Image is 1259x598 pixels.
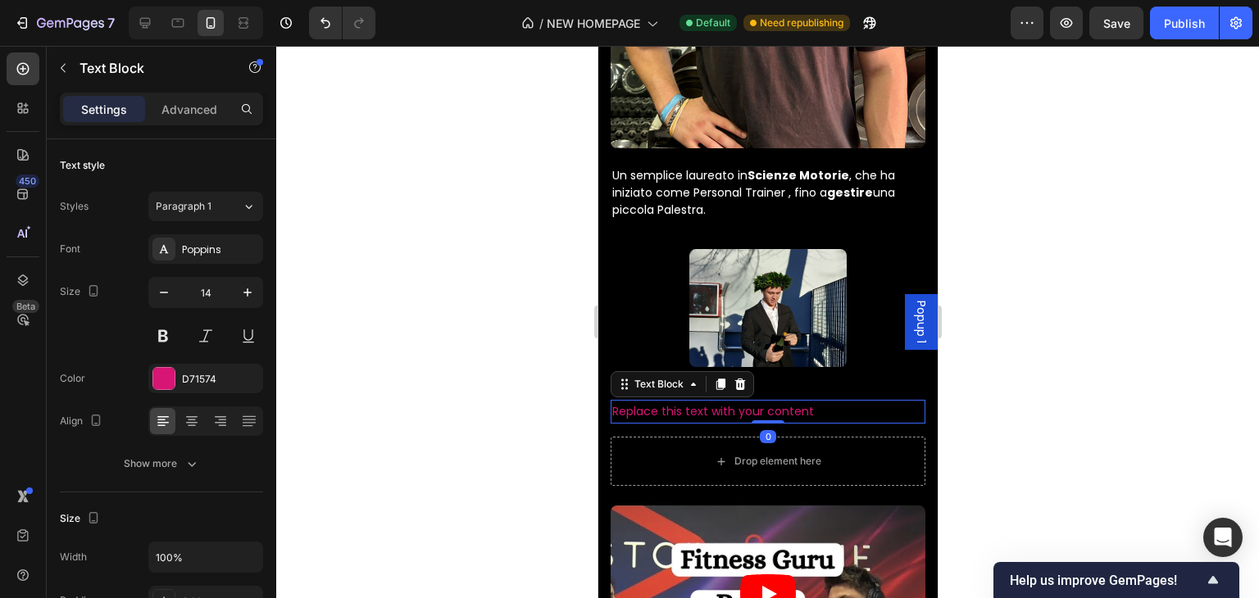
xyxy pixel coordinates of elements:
p: Settings [81,101,127,118]
div: Beta [12,300,39,313]
span: Need republishing [760,16,843,30]
button: Play [142,528,198,568]
button: Publish [1150,7,1219,39]
div: Align [60,410,106,433]
button: Show more [60,449,263,478]
button: Paragraph 1 [148,192,263,221]
span: / [539,15,543,32]
span: Paragraph 1 [156,199,211,214]
button: Save [1089,7,1143,39]
p: Advanced [161,101,217,118]
p: 7 [107,13,115,33]
div: Styles [60,199,89,214]
div: Text style [60,158,105,173]
span: NEW HOMEPAGE [547,15,640,32]
div: Size [60,508,103,530]
div: Show more [124,455,200,472]
div: Size [60,281,103,303]
div: Poppins [182,242,259,257]
iframe: Design area [598,46,938,598]
span: Save [1103,16,1130,30]
div: Font [60,242,80,256]
div: 450 [16,174,39,188]
p: Text Block [80,58,219,78]
input: Auto [149,542,262,572]
div: Width [60,550,87,564]
span: Help us improve GemPages! [1010,573,1203,588]
button: 7 [7,7,122,39]
div: D71574 [182,372,259,387]
button: Show survey - Help us improve GemPages! [1010,570,1223,590]
div: Undo/Redo [309,7,375,39]
div: Publish [1164,15,1205,32]
span: Default [696,16,730,30]
div: Open Intercom Messenger [1203,518,1243,557]
div: Color [60,371,85,386]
